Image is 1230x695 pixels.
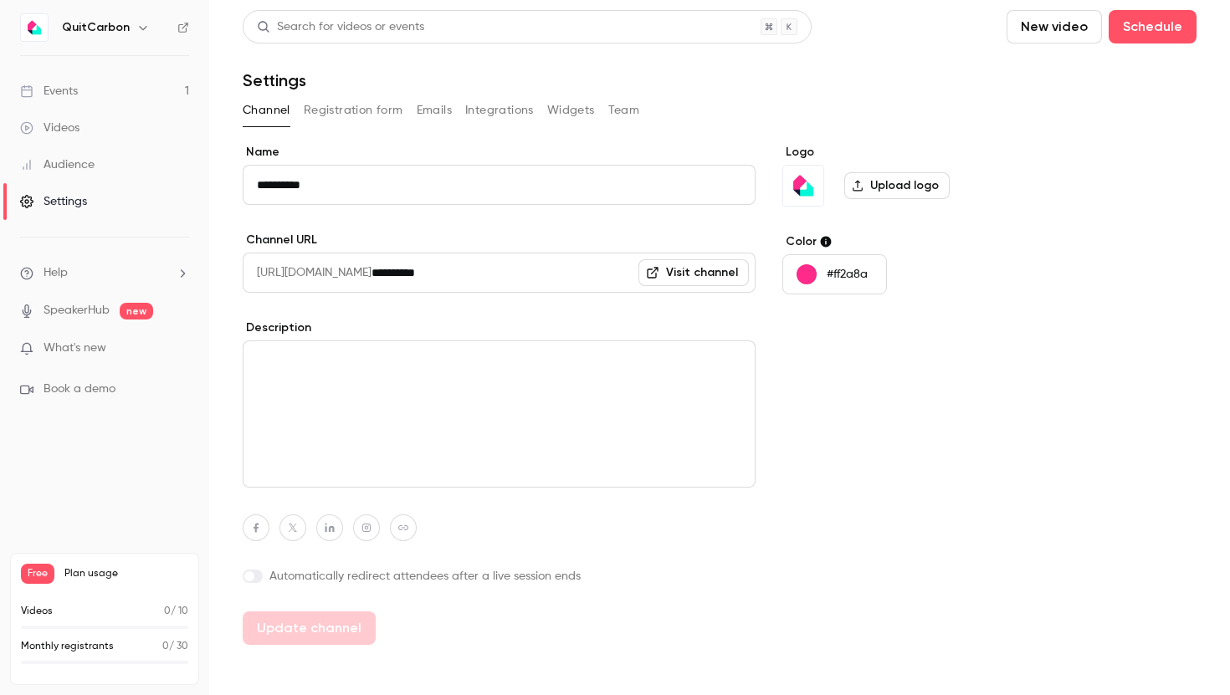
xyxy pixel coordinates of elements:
button: Emails [417,97,452,124]
p: Videos [21,604,53,619]
p: #ff2a8a [827,266,868,283]
button: New video [1007,10,1102,43]
span: 0 [164,606,171,616]
label: Logo [782,144,1039,161]
button: #ff2a8a [782,254,887,294]
li: help-dropdown-opener [20,264,189,282]
label: Description [243,319,756,336]
div: Settings [20,193,87,210]
button: Registration form [304,97,403,124]
button: Widgets [547,97,595,124]
div: Audience [20,156,95,173]
label: Name [243,144,756,161]
h1: Settings [243,70,306,90]
h6: QuitCarbon [62,19,130,36]
span: 0 [162,641,169,652]
div: Videos [20,120,79,136]
button: Integrations [465,97,534,124]
button: Channel [243,97,290,124]
label: Automatically redirect attendees after a live session ends [243,568,756,585]
div: Events [20,83,78,100]
span: Book a demo [44,381,115,398]
p: / 10 [164,604,188,619]
img: QuitCarbon [21,14,48,41]
iframe: Noticeable Trigger [169,341,189,356]
p: / 30 [162,639,188,654]
span: Plan usage [64,567,188,580]
label: Upload logo [844,172,950,199]
img: QuitCarbon [783,166,823,206]
span: [URL][DOMAIN_NAME] [243,253,372,293]
span: new [120,303,153,319]
label: Channel URL [243,232,756,248]
p: Monthly registrants [21,639,114,654]
div: Search for videos or events [257,18,424,36]
span: Free [21,564,54,584]
label: Color [782,233,1039,250]
a: SpeakerHub [44,302,110,319]
button: Schedule [1109,10,1197,43]
span: What's new [44,340,106,357]
a: Visit channel [638,259,749,286]
button: Team [608,97,640,124]
span: Help [44,264,68,282]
